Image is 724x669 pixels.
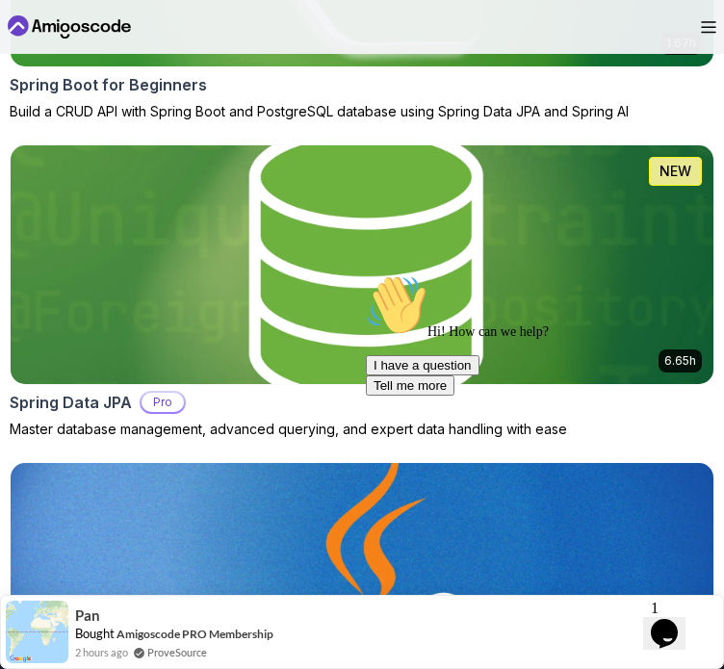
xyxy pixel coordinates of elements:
[142,393,184,412] p: Pro
[643,592,705,650] iframe: chat widget
[659,162,691,181] p: NEW
[75,607,100,624] span: Pan
[358,267,705,582] iframe: chat widget
[701,21,716,34] button: Open Menu
[8,8,354,129] div: 👋Hi! How can we help?I have a questionTell me more
[147,644,207,660] a: ProveSource
[75,644,128,660] span: 2 hours ago
[8,109,96,129] button: Tell me more
[8,8,69,69] img: :wave:
[75,626,115,641] span: Bought
[6,601,68,663] img: provesource social proof notification image
[10,391,132,414] h2: Spring Data JPA
[10,102,714,121] p: Build a CRUD API with Spring Boot and PostgreSQL database using Spring Data JPA and Spring AI
[8,89,121,109] button: I have a question
[116,627,273,641] a: Amigoscode PRO Membership
[10,144,714,439] a: Spring Data JPA card6.65hNEWSpring Data JPAProMaster database management, advanced querying, and ...
[10,73,207,96] h2: Spring Boot for Beginners
[8,58,191,72] span: Hi! How can we help?
[10,420,714,439] p: Master database management, advanced querying, and expert data handling with ease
